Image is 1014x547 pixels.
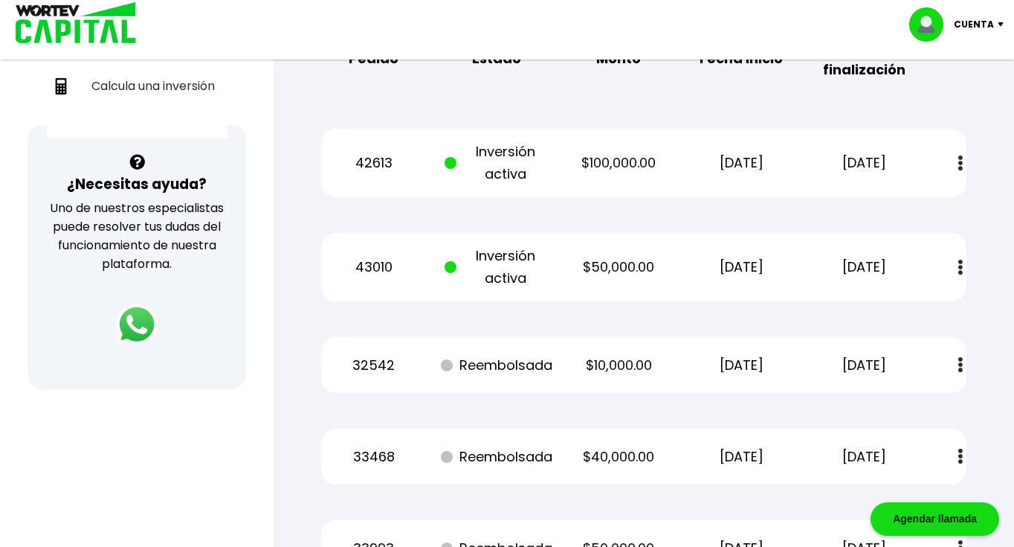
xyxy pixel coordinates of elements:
a: Calcula una inversión [47,71,227,101]
img: icon-down [994,22,1014,27]
div: Agendar llamada [871,502,999,536]
p: [DATE] [813,256,916,278]
p: $100,000.00 [567,152,671,174]
p: [DATE] [813,446,916,468]
p: [DATE] [690,256,793,278]
h3: ¿Necesitas ayuda? [67,173,207,195]
img: profile-image [909,7,954,42]
p: 43010 [322,256,425,278]
p: Inversión activa [445,245,548,290]
p: [DATE] [690,446,793,468]
p: Reembolsada [445,446,548,468]
img: calculadora-icon.17d418c4.svg [53,78,69,95]
p: [DATE] [813,152,916,174]
p: 42613 [322,152,425,174]
p: 32542 [322,354,425,377]
p: 33468 [322,446,425,468]
p: Uno de nuestros especialistas puede resolver tus dudas del funcionamiento de nuestra plataforma. [47,199,227,273]
p: Cuenta [954,13,994,36]
p: $50,000.00 [567,256,671,278]
img: logos_whatsapp-icon.242b2217.svg [116,304,158,345]
p: $10,000.00 [567,354,671,377]
p: [DATE] [690,354,793,377]
p: [DATE] [813,354,916,377]
p: Inversión activa [445,141,548,185]
p: $40,000.00 [567,446,671,468]
p: [DATE] [690,152,793,174]
p: Reembolsada [445,354,548,377]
